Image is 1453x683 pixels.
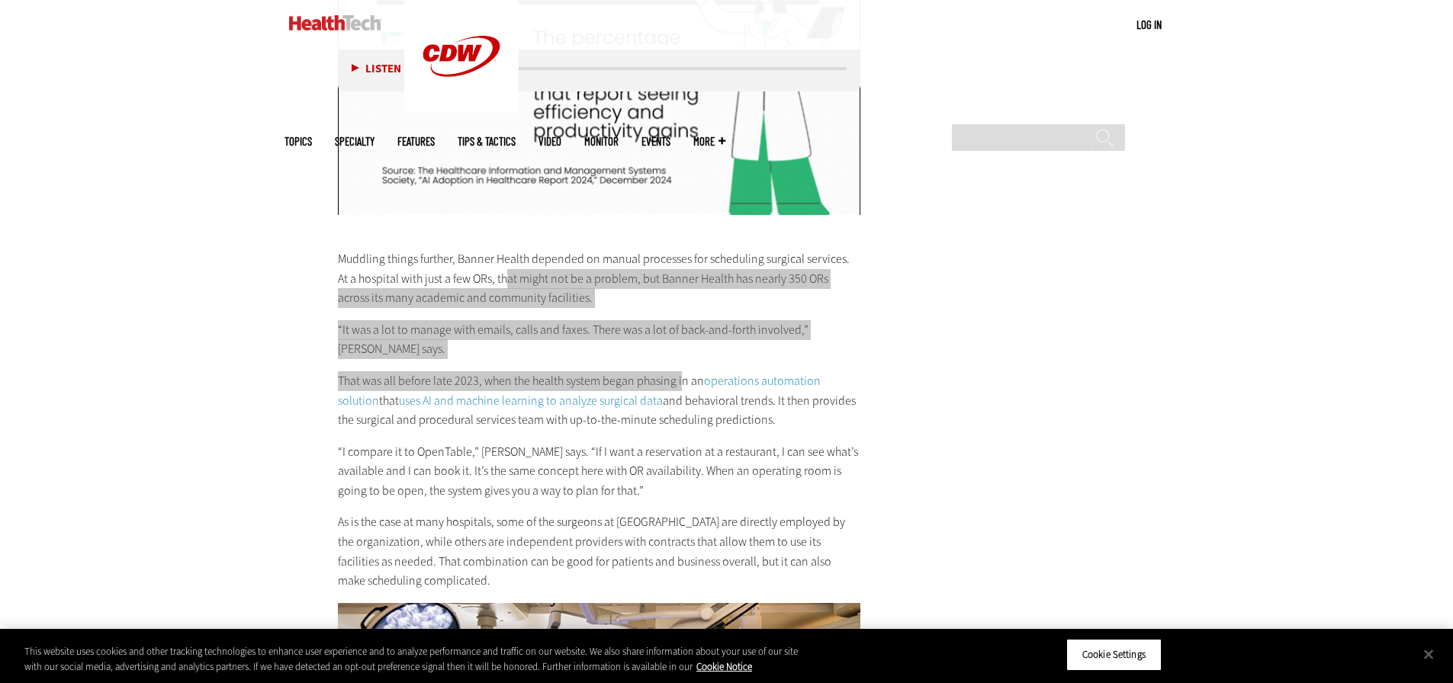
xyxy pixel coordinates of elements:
a: Events [641,136,670,147]
p: “It was a lot to manage with emails, calls and faxes. There was a lot of back-and-forth involved,... [338,320,861,359]
a: Video [538,136,561,147]
img: Home [289,15,381,30]
a: More information about your privacy [696,660,752,673]
div: User menu [1136,17,1162,33]
p: That was all before late 2023, when the health system began phasing in an that and behavioral tre... [338,371,861,430]
a: operations automation solution [338,373,821,409]
a: Features [397,136,435,147]
span: Specialty [335,136,375,147]
button: Cookie Settings [1066,639,1162,671]
p: “I compare it to OpenTable,” [PERSON_NAME] says. “If I want a reservation at a restaurant, I can ... [338,442,861,501]
a: Log in [1136,18,1162,31]
a: CDW [404,101,519,117]
a: uses AI and machine learning to analyze surgical data [399,393,663,409]
div: This website uses cookies and other tracking technologies to enhance user experience and to analy... [24,644,799,674]
span: More [693,136,725,147]
a: Tips & Tactics [458,136,516,147]
p: Muddling things further, Banner Health depended on manual processes for scheduling surgical servi... [338,249,861,308]
button: Close [1412,637,1445,671]
a: MonITor [584,136,619,147]
span: Topics [284,136,312,147]
p: As is the case at many hospitals, some of the surgeons at [GEOGRAPHIC_DATA] are directly employed... [338,512,861,590]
